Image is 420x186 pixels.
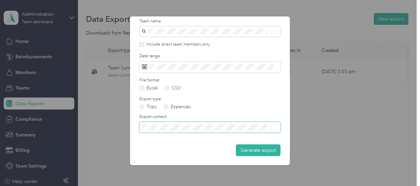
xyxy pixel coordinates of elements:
[144,42,210,48] label: Include direct team members only
[139,105,157,109] label: Trips
[139,77,281,83] label: File format
[139,53,281,59] label: Date range
[139,96,281,102] label: Export type
[165,86,181,90] label: CSV
[236,144,281,156] button: Generate export
[382,148,420,186] iframe: Everlance-gr Chat Button Frame
[139,86,158,90] label: Excel
[139,18,281,24] label: Team name
[164,105,191,109] label: Expenses
[139,114,281,120] label: Export content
